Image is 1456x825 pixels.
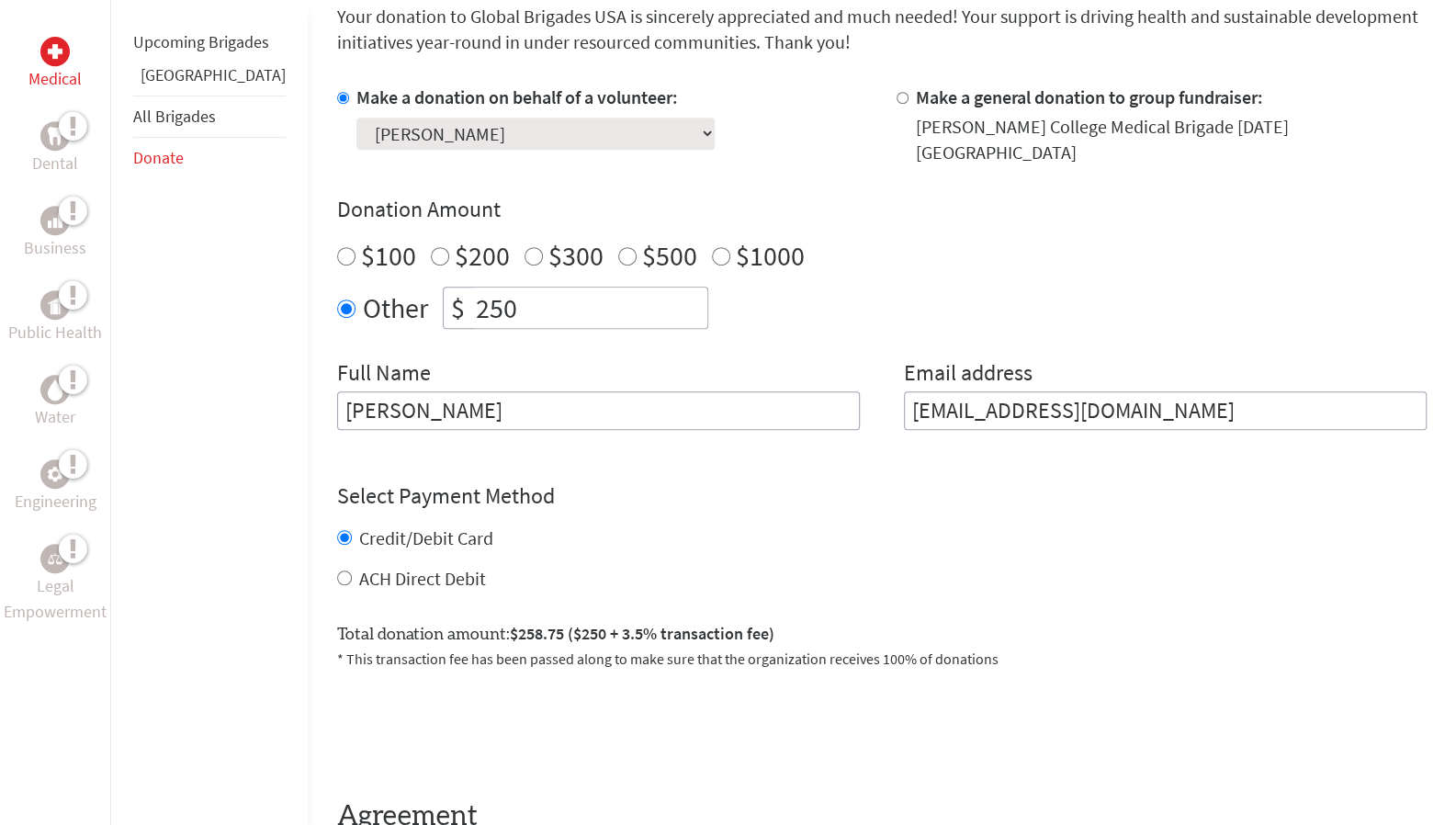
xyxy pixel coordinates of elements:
a: Upcoming Brigades [133,31,269,52]
h4: Donation Amount [337,195,1427,224]
div: $ [444,288,472,328]
label: Email address [904,358,1033,391]
label: $200 [455,238,510,273]
li: Panama [133,62,286,96]
img: Water [48,379,62,400]
label: Credit/Debit Card [359,526,493,549]
p: Engineering [15,489,96,514]
img: Medical [48,44,62,59]
input: Enter Full Name [337,391,860,430]
div: Public Health [40,290,70,320]
div: [PERSON_NAME] College Medical Brigade [DATE] [GEOGRAPHIC_DATA] [916,114,1427,165]
label: Total donation amount: [337,621,774,648]
a: DentalDental [32,121,78,176]
a: Donate [133,147,184,168]
li: Upcoming Brigades [133,22,286,62]
label: $1000 [736,238,805,273]
p: Medical [28,66,82,92]
li: All Brigades [133,96,286,138]
p: Business [24,235,86,261]
h4: Select Payment Method [337,481,1427,511]
p: Water [35,404,75,430]
span: $258.75 ($250 + 3.5% transaction fee) [510,623,774,644]
img: Legal Empowerment [48,553,62,564]
input: Your Email [904,391,1427,430]
div: Dental [40,121,70,151]
div: Medical [40,37,70,66]
div: Legal Empowerment [40,544,70,573]
a: Public HealthPublic Health [8,290,102,345]
p: Public Health [8,320,102,345]
label: Full Name [337,358,431,391]
input: Enter Amount [472,288,707,328]
div: Water [40,375,70,404]
a: All Brigades [133,106,216,127]
a: Legal EmpowermentLegal Empowerment [4,544,107,625]
a: BusinessBusiness [24,206,86,261]
p: Legal Empowerment [4,573,107,625]
a: MedicalMedical [28,37,82,92]
img: Public Health [48,296,62,314]
img: Engineering [48,467,62,481]
div: Engineering [40,459,70,489]
div: Business [40,206,70,235]
p: Dental [32,151,78,176]
p: Your donation to Global Brigades USA is sincerely appreciated and much needed! Your support is dr... [337,4,1427,55]
iframe: reCAPTCHA [337,692,616,763]
label: $500 [642,238,697,273]
label: Make a donation on behalf of a volunteer: [356,85,678,108]
label: Other [363,287,428,329]
label: $100 [361,238,416,273]
a: [GEOGRAPHIC_DATA] [141,64,286,85]
img: Business [48,213,62,228]
label: $300 [548,238,604,273]
img: Dental [48,127,62,144]
label: ACH Direct Debit [359,567,486,590]
li: Donate [133,138,286,178]
a: WaterWater [35,375,75,430]
a: EngineeringEngineering [15,459,96,514]
p: * This transaction fee has been passed along to make sure that the organization receives 100% of ... [337,648,1427,670]
label: Make a general donation to group fundraiser: [916,85,1263,108]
